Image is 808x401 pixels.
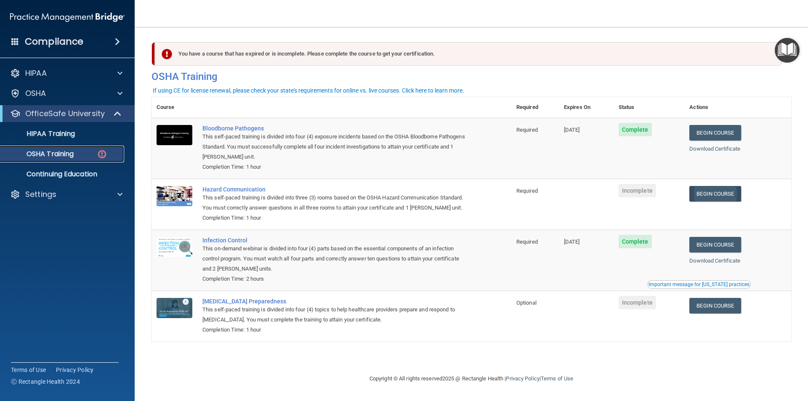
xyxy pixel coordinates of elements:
[559,97,614,118] th: Expires On
[689,146,740,152] a: Download Certificate
[202,274,469,284] div: Completion Time: 2 hours
[775,38,800,63] button: Open Resource Center
[11,366,46,374] a: Terms of Use
[56,366,94,374] a: Privacy Policy
[202,298,469,305] a: [MEDICAL_DATA] Preparedness
[649,282,750,287] div: Important message for [US_STATE] practices
[614,97,685,118] th: Status
[202,186,469,193] a: Hazard Communication
[25,36,83,48] h4: Compliance
[5,150,74,158] p: OSHA Training
[689,125,741,141] a: Begin Course
[619,235,652,248] span: Complete
[25,88,46,98] p: OSHA
[202,325,469,335] div: Completion Time: 1 hour
[647,280,751,289] button: Read this if you are a dental practitioner in the state of CA
[162,49,172,59] img: exclamation-circle-solid-danger.72ef9ffc.png
[25,189,56,199] p: Settings
[97,149,107,159] img: danger-circle.6113f641.png
[689,186,741,202] a: Begin Course
[516,127,538,133] span: Required
[153,88,464,93] div: If using CE for license renewal, please check your state's requirements for online vs. live cours...
[202,244,469,274] div: This on-demand webinar is divided into four (4) parts based on the essential components of an inf...
[202,305,469,325] div: This self-paced training is divided into four (4) topics to help healthcare providers prepare and...
[564,239,580,245] span: [DATE]
[564,127,580,133] span: [DATE]
[25,68,47,78] p: HIPAA
[516,188,538,194] span: Required
[151,71,791,82] h4: OSHA Training
[684,97,791,118] th: Actions
[10,109,122,119] a: OfficeSafe University
[202,237,469,244] a: Infection Control
[25,109,105,119] p: OfficeSafe University
[202,132,469,162] div: This self-paced training is divided into four (4) exposure incidents based on the OSHA Bloodborne...
[689,298,741,313] a: Begin Course
[202,162,469,172] div: Completion Time: 1 hour
[516,300,537,306] span: Optional
[5,170,120,178] p: Continuing Education
[5,130,75,138] p: HIPAA Training
[202,193,469,213] div: This self-paced training is divided into three (3) rooms based on the OSHA Hazard Communication S...
[689,237,741,252] a: Begin Course
[202,125,469,132] a: Bloodborne Pathogens
[10,9,125,26] img: PMB logo
[10,68,122,78] a: HIPAA
[516,239,538,245] span: Required
[506,375,539,382] a: Privacy Policy
[11,377,80,386] span: Ⓒ Rectangle Health 2024
[619,123,652,136] span: Complete
[318,365,625,392] div: Copyright © All rights reserved 2025 @ Rectangle Health | |
[619,296,656,309] span: Incomplete
[689,258,740,264] a: Download Certificate
[619,184,656,197] span: Incomplete
[151,86,465,95] button: If using CE for license renewal, please check your state's requirements for online vs. live cours...
[202,213,469,223] div: Completion Time: 1 hour
[151,97,197,118] th: Course
[511,97,559,118] th: Required
[155,42,782,66] div: You have a course that has expired or is incomplete. Please complete the course to get your certi...
[10,88,122,98] a: OSHA
[541,375,573,382] a: Terms of Use
[10,189,122,199] a: Settings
